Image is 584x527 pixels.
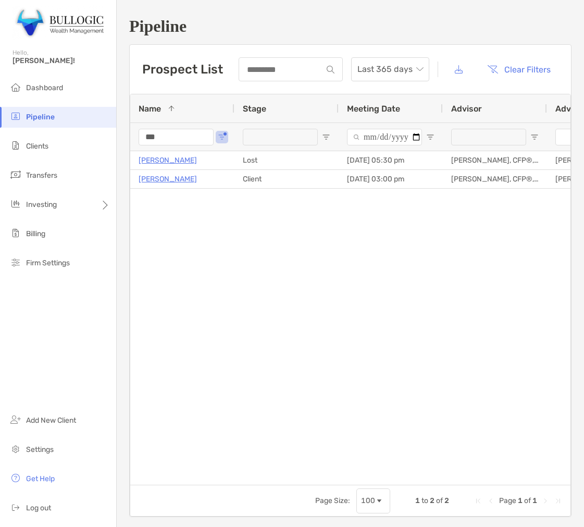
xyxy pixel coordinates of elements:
div: [PERSON_NAME], CFP®, EA, RICP [443,170,547,188]
img: get-help icon [9,472,22,484]
span: of [524,496,531,505]
input: Name Filter Input [139,129,214,145]
img: dashboard icon [9,81,22,93]
img: settings icon [9,443,22,455]
div: Previous Page [487,497,495,505]
h3: Prospect List [142,62,223,77]
img: transfers icon [9,168,22,181]
span: [PERSON_NAME]! [13,56,110,65]
img: firm-settings icon [9,256,22,268]
button: Open Filter Menu [426,133,434,141]
a: [PERSON_NAME] [139,173,197,186]
img: pipeline icon [9,110,22,122]
span: Name [139,104,161,114]
img: investing icon [9,198,22,210]
div: [DATE] 03:00 pm [339,170,443,188]
img: logout icon [9,501,22,513]
span: Billing [26,229,45,238]
button: Open Filter Menu [218,133,226,141]
h1: Pipeline [129,17,571,36]
span: Settings [26,445,54,454]
div: [DATE] 05:30 pm [339,151,443,169]
div: Page Size: [315,496,350,505]
span: Page [499,496,516,505]
div: First Page [474,497,482,505]
span: 2 [430,496,434,505]
button: Open Filter Menu [322,133,330,141]
span: 2 [444,496,449,505]
div: 100 [361,496,375,505]
span: 1 [532,496,537,505]
span: Pipeline [26,113,55,121]
span: Investing [26,200,57,209]
img: billing icon [9,227,22,239]
img: Zoe Logo [13,4,104,42]
span: Clients [26,142,48,151]
span: Get Help [26,474,55,483]
div: Page Size [356,488,390,513]
input: Meeting Date Filter Input [347,129,422,145]
img: input icon [327,66,334,73]
span: Transfers [26,171,57,180]
span: Meeting Date [347,104,400,114]
span: Log out [26,504,51,512]
button: Clear Filters [479,58,558,81]
div: Last Page [554,497,562,505]
div: Next Page [541,497,550,505]
div: Lost [234,151,339,169]
span: Stage [243,104,266,114]
span: to [421,496,428,505]
img: add_new_client icon [9,413,22,426]
span: Add New Client [26,416,76,425]
img: clients icon [9,139,22,152]
span: 1 [415,496,420,505]
span: Advisor [451,104,482,114]
a: [PERSON_NAME] [139,154,197,167]
span: Last 365 days [357,58,423,81]
span: Firm Settings [26,259,70,267]
span: Dashboard [26,83,63,92]
button: Open Filter Menu [530,133,539,141]
span: of [436,496,443,505]
div: Client [234,170,339,188]
div: [PERSON_NAME], CFP®, EA, RICP [443,151,547,169]
span: 1 [518,496,523,505]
